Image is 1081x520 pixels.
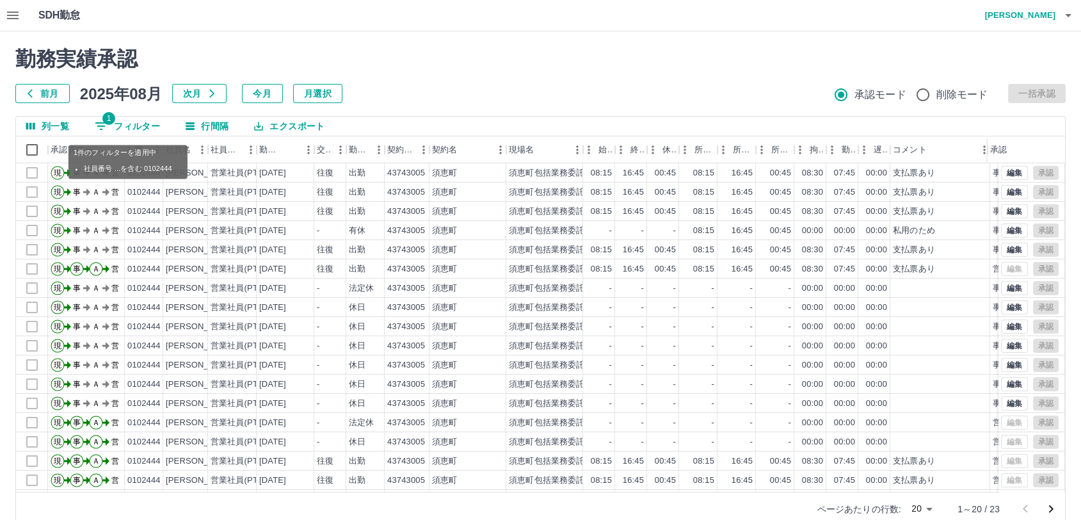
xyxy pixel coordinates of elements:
div: 07:45 [834,263,855,275]
button: メニュー [568,140,587,159]
div: 00:45 [770,167,791,179]
span: 削除モード [936,87,988,102]
div: 16:45 [623,186,644,199]
div: 須恵町包括業務委託（小中学校支援業務） [509,282,669,295]
text: 営 [111,245,119,254]
div: 社員区分 [211,136,241,163]
div: 事務担当者承認待 [993,244,1060,256]
div: 遅刻等 [858,136,890,163]
div: 社員名 [163,136,208,163]
div: [DATE] [259,340,286,352]
text: Ａ [92,284,100,293]
div: 16:45 [732,244,753,256]
div: [PERSON_NAME] [166,167,236,179]
div: 勤務 [826,136,858,163]
div: 所定休憩 [771,136,792,163]
text: 事 [73,188,81,197]
div: [DATE] [259,186,286,199]
button: 編集 [1001,358,1028,372]
div: 往復 [317,244,333,256]
div: 00:00 [802,321,823,333]
div: 00:00 [802,302,823,314]
text: 事 [73,264,81,273]
div: 08:15 [591,263,612,275]
div: 00:00 [866,321,887,333]
div: 営業社員(PT契約) [211,244,278,256]
div: [PERSON_NAME] [166,302,236,314]
div: 16:45 [623,263,644,275]
h5: 2025年08月 [80,84,162,103]
button: ソート [281,141,299,159]
button: 編集 [1001,396,1028,410]
div: 0102444 [127,282,161,295]
div: 08:15 [693,244,714,256]
div: 営業社員(PT契約) [211,167,278,179]
div: 43743005 [387,206,425,218]
div: 支払票あり [893,263,935,275]
div: 営業社員(PT契約) [211,186,278,199]
div: 00:00 [834,321,855,333]
div: 0102444 [127,340,161,352]
div: - [750,302,753,314]
div: - [673,225,676,237]
text: Ａ [92,226,100,235]
div: 営業社員(PT契約) [211,225,278,237]
button: フィルター表示 [84,117,170,136]
div: 契約コード [385,136,429,163]
div: - [750,282,753,295]
div: - [641,302,644,314]
div: 00:00 [866,302,887,314]
div: [PERSON_NAME] [166,321,236,333]
div: - [789,340,791,352]
div: 拘束 [810,136,824,163]
button: 編集 [1001,243,1028,257]
button: エクスポート [244,117,335,136]
div: - [641,282,644,295]
div: 契約名 [429,136,506,163]
text: 現 [54,168,61,177]
div: 交通費 [314,136,346,163]
div: 00:45 [770,186,791,199]
div: - [673,302,676,314]
div: 往復 [317,186,333,199]
div: 遅刻等 [874,136,888,163]
div: - [317,302,319,314]
div: - [609,302,612,314]
div: 所定終業 [717,136,756,163]
div: 須恵町 [432,167,457,179]
div: - [673,282,676,295]
div: 07:45 [834,206,855,218]
text: Ａ [92,264,100,273]
div: 終業 [615,136,647,163]
button: 編集 [1001,185,1028,199]
div: 出勤 [349,186,365,199]
div: 43743005 [387,244,425,256]
div: 須恵町包括業務委託（小中学校支援業務） [509,225,669,237]
div: [DATE] [259,167,286,179]
div: 契約名 [432,136,457,163]
div: - [712,340,714,352]
div: 43743005 [387,186,425,199]
div: - [317,321,319,333]
div: 休日 [349,321,365,333]
div: - [712,302,714,314]
div: 法定休 [349,282,374,295]
div: [DATE] [259,225,286,237]
div: 16:45 [623,244,644,256]
text: Ａ [92,303,100,312]
div: 事務担当者承認待 [993,282,1060,295]
div: 営業社員(PT契約) [211,206,278,218]
div: 20 [906,500,937,518]
text: Ａ [92,207,100,216]
div: [PERSON_NAME] [166,206,236,218]
text: 営 [111,226,119,235]
div: 事務担当者承認待 [993,206,1060,218]
div: 08:15 [591,206,612,218]
div: 08:30 [802,186,823,199]
div: [PERSON_NAME] [166,263,236,275]
text: 事 [73,226,81,235]
div: 00:45 [655,206,676,218]
div: 須恵町包括業務委託（小中学校支援業務） [509,321,669,333]
text: 営 [111,207,119,216]
button: メニュー [241,140,260,159]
